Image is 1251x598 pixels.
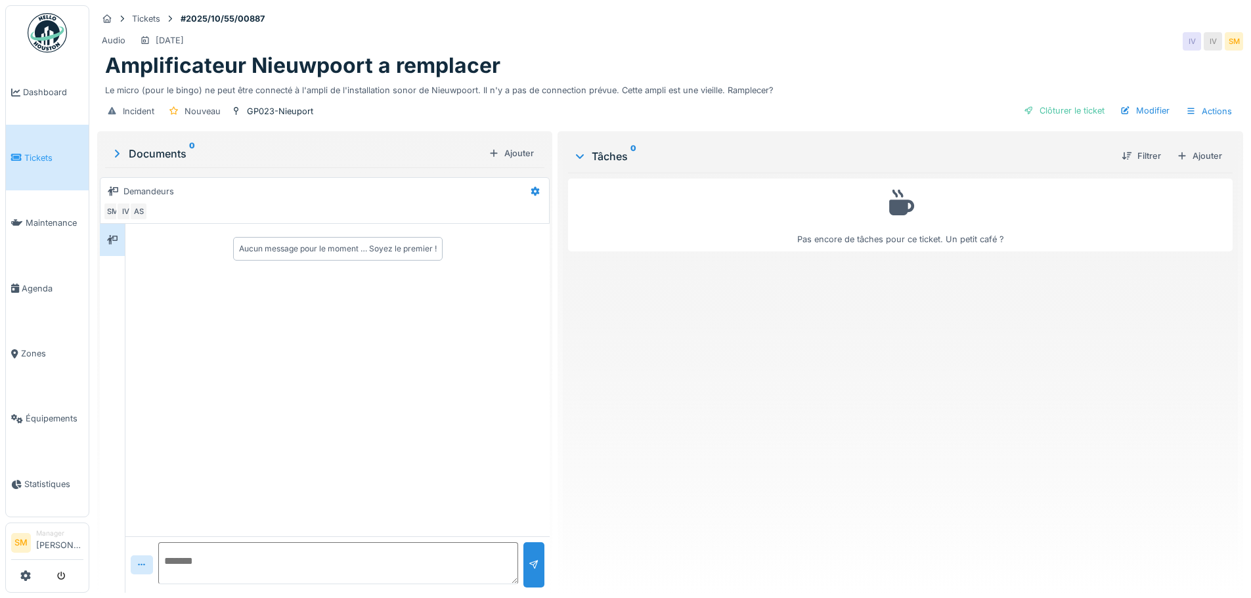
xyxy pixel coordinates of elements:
[185,105,221,117] div: Nouveau
[26,217,83,229] span: Maintenance
[6,255,89,320] a: Agenda
[23,86,83,98] span: Dashboard
[105,79,1235,96] div: Le micro (pour le bingo) ne peut être connecté à l'ampli de l'installation sonor de Nieuwpoort. I...
[247,105,313,117] div: GP023-Nieuport
[175,12,270,25] strong: #2025/10/55/00887
[116,202,135,221] div: IV
[1116,147,1166,165] div: Filtrer
[123,185,174,198] div: Demandeurs
[22,282,83,295] span: Agenda
[132,12,160,25] div: Tickets
[1019,102,1110,119] div: Clôturer le ticket
[239,243,437,255] div: Aucun message pour le moment … Soyez le premier !
[28,13,67,53] img: Badge_color-CXgf-gQk.svg
[577,184,1224,246] div: Pas encore de tâches pour ce ticket. Un petit café ?
[1180,102,1238,121] div: Actions
[105,53,500,78] h1: Amplificateur Nieuwpoort a remplacer
[11,533,31,553] li: SM
[102,34,125,47] div: Audio
[110,146,483,161] div: Documents
[24,152,83,164] span: Tickets
[630,148,636,164] sup: 0
[21,347,83,360] span: Zones
[6,190,89,255] a: Maintenance
[1172,147,1227,165] div: Ajouter
[36,528,83,538] div: Manager
[6,125,89,190] a: Tickets
[6,386,89,451] a: Équipements
[6,60,89,125] a: Dashboard
[6,452,89,517] a: Statistiques
[24,478,83,490] span: Statistiques
[11,528,83,560] a: SM Manager[PERSON_NAME]
[483,144,539,162] div: Ajouter
[36,528,83,557] li: [PERSON_NAME]
[189,146,195,161] sup: 0
[123,105,154,117] div: Incident
[129,202,148,221] div: AS
[103,202,121,221] div: SM
[1225,32,1243,51] div: SM
[1115,102,1175,119] div: Modifier
[6,321,89,386] a: Zones
[573,148,1111,164] div: Tâches
[1183,32,1201,51] div: IV
[26,412,83,425] span: Équipements
[156,34,184,47] div: [DATE]
[1204,32,1222,51] div: IV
